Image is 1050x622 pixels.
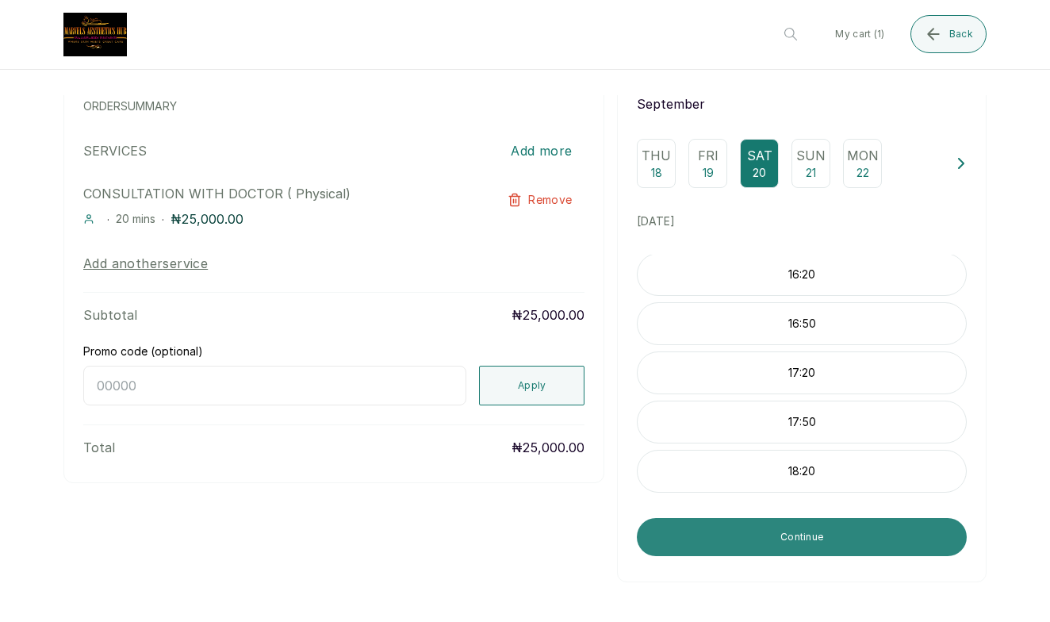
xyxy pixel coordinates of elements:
p: SERVICES [83,141,147,160]
p: Fri [698,146,719,165]
p: ₦25,000.00 [512,438,584,457]
p: Total [83,438,115,457]
p: 17:20 [638,365,966,381]
input: 00000 [83,366,466,405]
div: · · [83,209,485,228]
p: 18 [651,165,662,181]
p: Mon [847,146,879,165]
p: ₦25,000.00 [171,209,243,228]
button: Add more [498,133,584,168]
p: Sat [747,146,772,165]
button: Apply [479,366,585,405]
p: September [637,94,967,113]
p: [DATE] [637,213,967,229]
p: Subtotal [83,305,137,324]
p: 20 [753,165,766,181]
p: 16:50 [638,316,966,332]
button: Add anotherservice [83,254,208,273]
p: ₦25,000.00 [512,305,584,324]
button: Back [910,15,987,53]
p: 22 [856,165,869,181]
p: CONSULTATION WITH DOCTOR ( Physical) [83,184,485,203]
p: 18:20 [638,463,966,479]
p: 17:50 [638,414,966,430]
img: business logo [63,13,127,56]
p: 16:20 [638,267,966,282]
span: 20 mins [116,212,155,225]
span: Remove [528,192,572,208]
p: Thu [642,146,671,165]
button: My cart (1) [822,15,897,53]
button: Remove [495,184,584,216]
p: 19 [703,165,714,181]
p: ORDER SUMMARY [83,98,584,114]
label: Promo code (optional) [83,344,203,359]
button: Continue [637,518,967,556]
p: Sun [796,146,826,165]
p: 21 [806,165,816,181]
span: Back [949,28,973,40]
